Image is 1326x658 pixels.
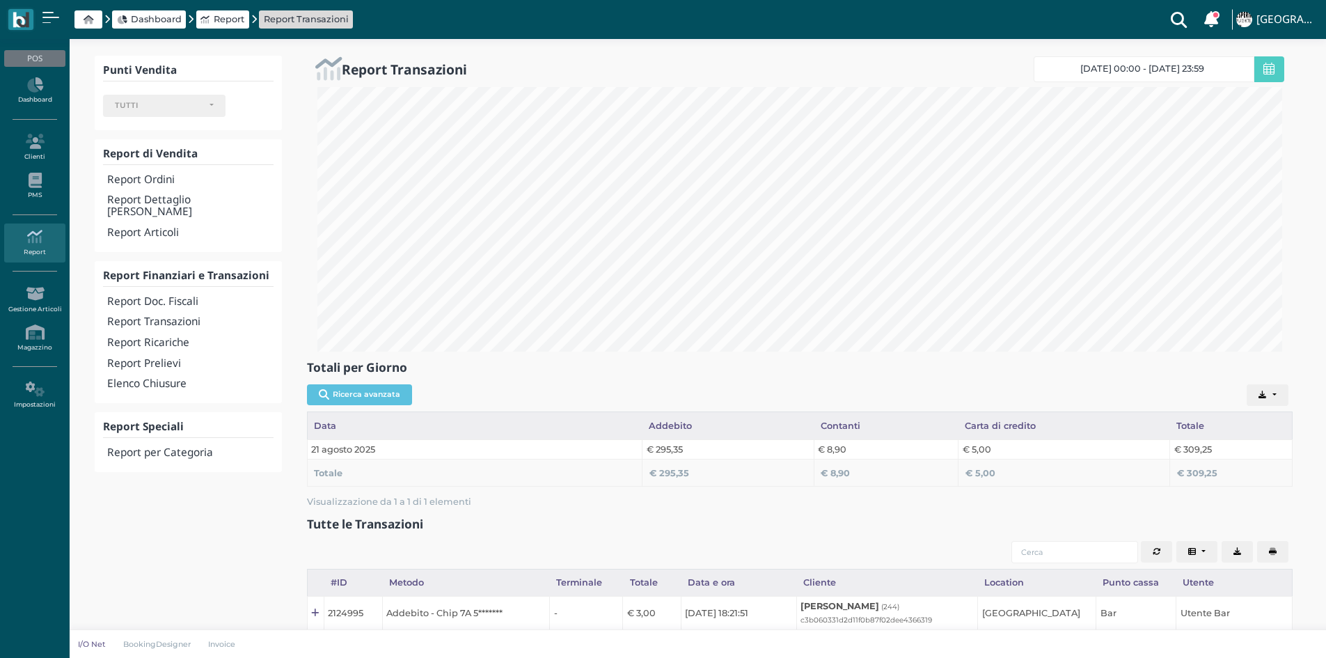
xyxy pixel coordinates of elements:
a: Dashboard [4,72,65,110]
a: ... [GEOGRAPHIC_DATA] [1234,3,1318,36]
div: #ID [324,570,382,596]
input: Cerca [1011,541,1138,563]
a: Report Transazioni [264,13,349,26]
a: PMS [4,167,65,205]
h4: Report Prelievi [107,358,273,370]
iframe: Help widget launcher [1227,615,1314,646]
a: Dashboard [117,13,182,26]
td: € 295,35 [642,439,814,459]
b: Report Speciali [103,419,184,434]
td: Bar [1096,597,1176,629]
div: Data e ora [681,570,796,596]
img: logo [13,12,29,28]
span: Dashboard [131,13,182,26]
div: Carta di credito [958,412,1170,439]
div: Totale [314,467,635,480]
p: I/O Net [78,639,106,650]
button: Export [1247,384,1288,407]
b: Report Finanziari e Transazioni [103,268,269,283]
h4: Report Articoli [107,227,273,239]
b: Report di Vendita [103,146,198,161]
div: Contanti [814,412,958,439]
div: € 309,25 [1177,467,1286,480]
div: Totale [1169,412,1292,439]
h4: Report Transazioni [107,316,273,328]
h4: Report Dettaglio [PERSON_NAME] [107,194,273,218]
span: Visualizzazione da 1 a 1 di 1 elementi [307,492,471,511]
h4: Report Ricariche [107,337,273,349]
a: BookingDesigner [114,639,200,650]
button: Export [1222,541,1253,563]
button: Ricerca avanzata [307,384,412,405]
td: € 8,90 [814,439,958,459]
h4: Elenco Chiusure [107,378,273,390]
h2: Report Transazioni [342,62,467,77]
h4: [GEOGRAPHIC_DATA] [1256,14,1318,26]
div: Metodo [382,570,550,596]
a: Magazzino [4,319,65,357]
b: Tutte le Transazioni [307,516,423,532]
div: Data [308,412,642,439]
div: Terminale [550,570,623,596]
h4: Report per Categoria [107,447,273,459]
div: Cliente [796,570,978,596]
button: Aggiorna [1141,541,1172,563]
div: Addebito [642,412,814,439]
b: Totali per Giorno [307,359,407,375]
div: TUTTI [115,101,203,111]
button: TUTTI [103,95,226,117]
td: - [550,597,623,629]
td: [GEOGRAPHIC_DATA] [978,597,1096,629]
td: 21 agosto 2025 [307,439,642,459]
button: Columns [1176,541,1218,563]
div: Utente [1176,570,1292,596]
span: Report [214,13,244,26]
div: € 295,35 [649,467,807,480]
h4: Report Doc. Fiscali [107,296,273,308]
div: Totale [623,570,681,596]
a: Invoice [200,639,245,650]
a: Report [200,13,244,26]
h4: Report Ordini [107,174,273,186]
div: € 8,90 [821,467,951,480]
td: 2124995 [324,597,382,629]
span: [DATE] 00:00 - [DATE] 23:59 [1080,63,1204,75]
a: Gestione Articoli [4,281,65,319]
small: c3b060331d2d11f0b87f02dee4366319 [800,616,932,625]
td: Utente Bar [1176,597,1293,629]
a: Report [4,224,65,262]
div: € 5,00 [965,467,1163,480]
a: Impostazioni [4,376,65,414]
div: Location [978,570,1096,596]
div: Punto cassa [1096,570,1176,596]
div: Colonne [1176,541,1222,563]
td: € 5,00 [958,439,1170,459]
div: POS [4,50,65,67]
img: ... [1236,12,1252,27]
b: [PERSON_NAME] [800,601,879,611]
a: Clienti [4,128,65,166]
td: € 3,00 [623,597,681,629]
b: Punti Vendita [103,63,177,77]
td: € 309,25 [1169,439,1292,459]
small: (244) [881,602,899,611]
td: [DATE] 18:21:51 [681,597,796,629]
